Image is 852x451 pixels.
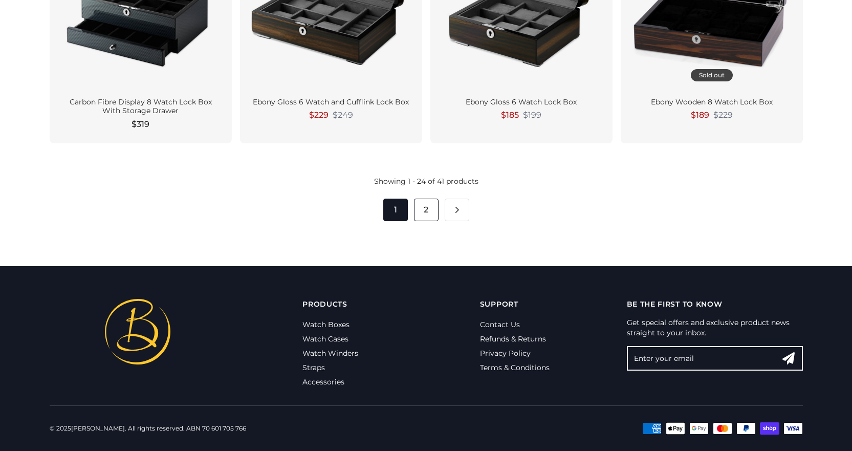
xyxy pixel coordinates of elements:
div: Ebony Gloss 6 Watch and Cufflink Lock Box [252,98,410,107]
span: 1 [383,199,408,221]
p: Support [480,299,550,309]
nav: Pagination [383,199,469,221]
a: Watch Winders [302,349,358,358]
button: Search [774,346,803,371]
span: $249 [333,110,353,120]
span: $199 [523,110,541,120]
div: © 2025 . All rights reserved. ABN 70 601 705 766 [50,424,246,433]
p: Get special offers and exclusive product news straight to your inbox. [627,317,803,338]
span: $185 [501,109,519,121]
span: $229 [713,110,733,120]
a: Accessories [302,377,344,386]
span: $229 [309,109,329,121]
a: Straps [302,363,325,372]
div: Ebony Wooden 8 Watch Lock Box [633,98,791,107]
a: Privacy Policy [480,349,531,358]
div: Showing 1 - 24 of 41 products [50,176,803,186]
a: Refunds & Returns [480,334,546,343]
a: [PERSON_NAME] [71,424,125,432]
a: Watch Cases [302,334,348,343]
a: Terms & Conditions [480,363,550,372]
div: Ebony Gloss 6 Watch Lock Box [443,98,600,107]
span: $319 [132,118,149,131]
div: Carbon Fibre Display 8 Watch Lock Box With Storage Drawer [62,98,220,116]
p: Products [302,299,358,309]
a: Watch Boxes [302,320,349,329]
a: 2 [414,199,439,221]
p: Be the first to know [627,299,803,309]
input: Enter your email [627,346,803,371]
span: $189 [691,109,709,121]
a: Contact Us [480,320,520,329]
